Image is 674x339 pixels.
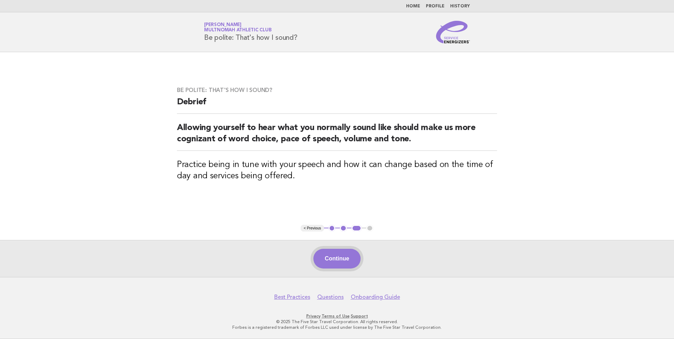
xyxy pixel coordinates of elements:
[177,87,497,94] h3: Be polite: That's how I sound?
[274,294,310,301] a: Best Practices
[329,225,336,232] button: 1
[121,319,553,325] p: © 2025 The Five Star Travel Corporation. All rights reserved.
[177,97,497,114] h2: Debrief
[340,225,347,232] button: 2
[450,4,470,8] a: History
[121,313,553,319] p: · ·
[301,225,324,232] button: < Previous
[306,314,320,319] a: Privacy
[204,23,298,41] h1: Be polite: That's how I sound?
[351,225,362,232] button: 3
[351,314,368,319] a: Support
[351,294,400,301] a: Onboarding Guide
[177,122,497,151] h2: Allowing yourself to hear what you normally sound like should make us more cognizant of word choi...
[204,23,271,32] a: [PERSON_NAME]Multnomah Athletic Club
[436,21,470,43] img: Service Energizers
[204,28,271,33] span: Multnomah Athletic Club
[317,294,344,301] a: Questions
[121,325,553,330] p: Forbes is a registered trademark of Forbes LLC used under license by The Five Star Travel Corpora...
[426,4,445,8] a: Profile
[313,249,360,269] button: Continue
[406,4,420,8] a: Home
[321,314,350,319] a: Terms of Use
[177,159,497,182] h3: Practice being in tune with your speech and how it can change based on the time of day and servic...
